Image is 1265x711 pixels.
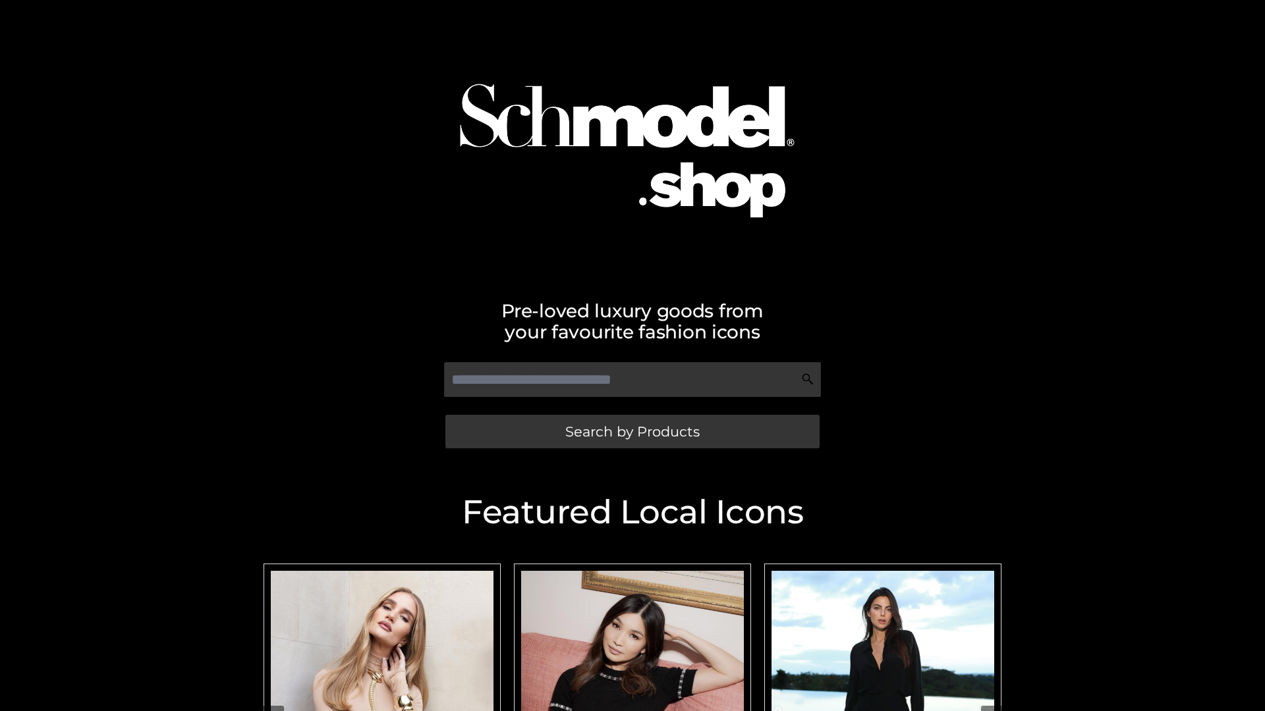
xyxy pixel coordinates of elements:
h2: Pre-loved luxury goods from your favourite fashion icons [257,300,1008,342]
span: Search by Products [565,425,700,438]
a: Search by Products [445,415,820,448]
h2: Featured Local Icons​ [257,496,1008,529]
img: Search Icon [801,373,814,386]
